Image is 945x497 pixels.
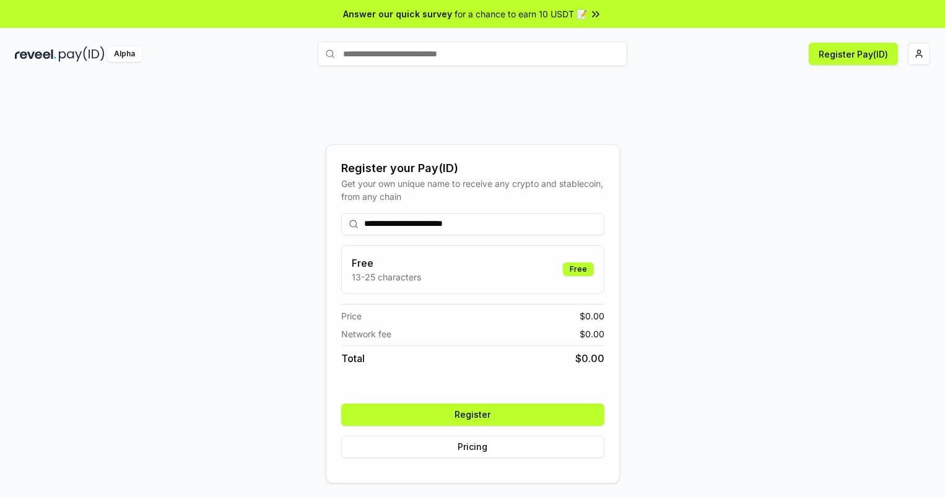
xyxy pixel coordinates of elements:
[352,256,421,270] h3: Free
[341,404,604,426] button: Register
[341,309,362,322] span: Price
[455,7,587,20] span: for a chance to earn 10 USDT 📝
[580,327,604,340] span: $ 0.00
[809,43,898,65] button: Register Pay(ID)
[352,270,421,283] p: 13-25 characters
[59,46,105,62] img: pay_id
[341,327,391,340] span: Network fee
[563,262,594,276] div: Free
[580,309,604,322] span: $ 0.00
[15,46,56,62] img: reveel_dark
[343,7,452,20] span: Answer our quick survey
[341,436,604,458] button: Pricing
[575,351,604,366] span: $ 0.00
[341,177,604,203] div: Get your own unique name to receive any crypto and stablecoin, from any chain
[107,46,142,62] div: Alpha
[341,351,365,366] span: Total
[341,160,604,177] div: Register your Pay(ID)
